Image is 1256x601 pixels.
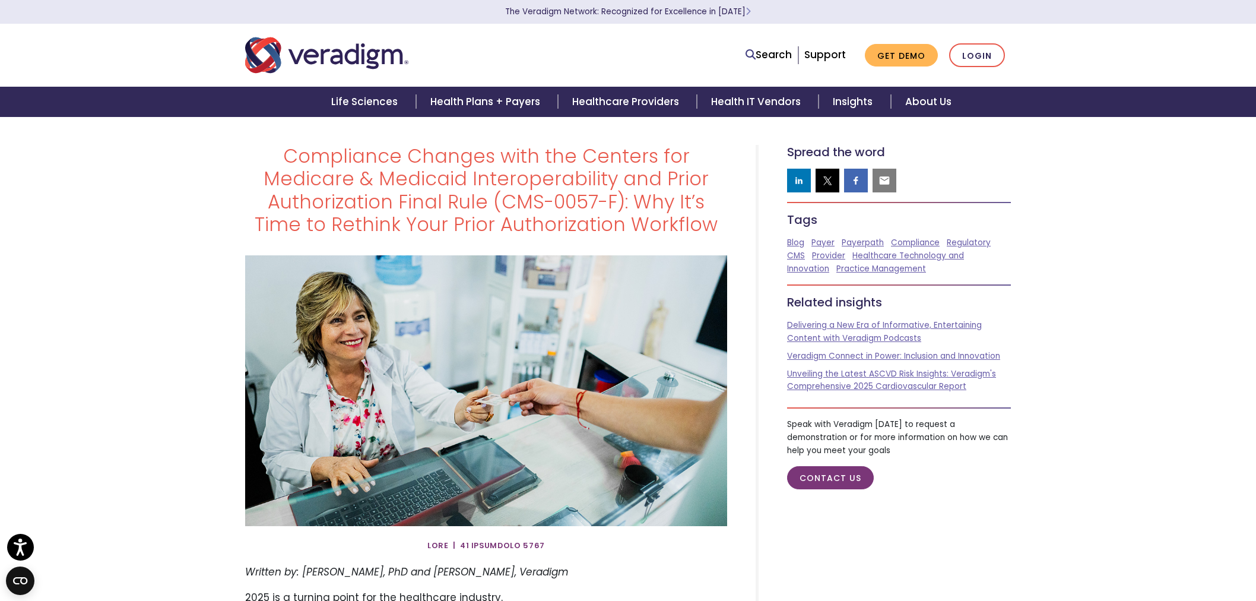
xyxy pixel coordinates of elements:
a: Provider [812,250,845,261]
a: Get Demo [865,44,938,67]
a: About Us [891,87,966,117]
a: Veradigm Connect in Power: Inclusion and Innovation [787,350,1000,362]
em: Written by: [PERSON_NAME], PhD and [PERSON_NAME], Veradigm [245,565,569,579]
a: Life Sciences [317,87,416,117]
h5: Tags [787,213,1011,227]
span: Lore | 41 Ipsumdolo 5767 [427,536,545,555]
p: Speak with Veradigm [DATE] to request a demonstration or for more information on how we can help ... [787,418,1011,457]
a: Payer [811,237,835,248]
img: facebook sharing button [850,175,862,186]
a: Regulatory [947,237,991,248]
a: Contact Us [787,466,874,489]
a: Support [804,48,846,62]
a: Delivering a New Era of Informative, Entertaining Content with Veradigm Podcasts [787,320,982,344]
a: Health Plans + Payers [416,87,558,117]
img: Veradigm logo [245,36,408,75]
a: CMS [787,250,805,261]
a: Healthcare Technology and Innovation [787,250,964,274]
h5: Spread the word [787,145,1011,159]
a: Blog [787,237,804,248]
a: Practice Management [836,263,926,274]
a: The Veradigm Network: Recognized for Excellence in [DATE]Learn More [505,6,751,17]
a: Login [949,43,1005,68]
a: Search [746,47,792,63]
a: Compliance [891,237,940,248]
img: email sharing button [878,175,890,186]
a: Unveiling the Latest ASCVD Risk Insights: Veradigm's Comprehensive 2025 Cardiovascular Report [787,368,996,393]
a: Insights [819,87,890,117]
img: linkedin sharing button [793,175,805,186]
span: Learn More [746,6,751,17]
h1: Compliance Changes with the Centers for Medicare & Medicaid Interoperability and Prior Authorizat... [245,145,727,236]
a: Health IT Vendors [697,87,819,117]
h5: Related insights [787,295,1011,309]
img: twitter sharing button [822,175,833,186]
a: Payerpath [842,237,884,248]
button: Open CMP widget [6,567,34,595]
a: Healthcare Providers [558,87,697,117]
